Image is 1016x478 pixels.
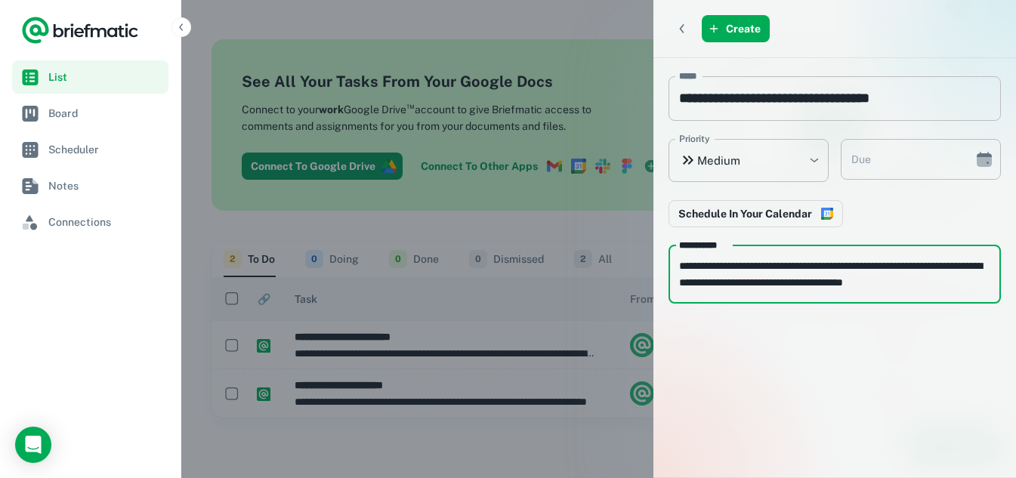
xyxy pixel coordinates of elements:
a: Board [12,97,168,130]
a: Logo [21,15,139,45]
a: Connections [12,205,168,239]
button: Connect to Google Calendar to reserve time in your schedule to complete this work [669,200,843,227]
a: Notes [12,169,168,202]
button: Choose date [969,144,999,174]
div: Medium [669,139,829,182]
a: Scheduler [12,133,168,166]
div: Open Intercom Messenger [15,427,51,463]
span: Connections [48,214,162,230]
div: scrollable content [653,58,1016,477]
button: Back [669,15,696,42]
a: List [12,60,168,94]
span: Board [48,105,162,122]
span: Scheduler [48,141,162,158]
label: Priority [679,132,710,146]
span: Notes [48,177,162,194]
button: Create [702,15,770,42]
span: List [48,69,162,85]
